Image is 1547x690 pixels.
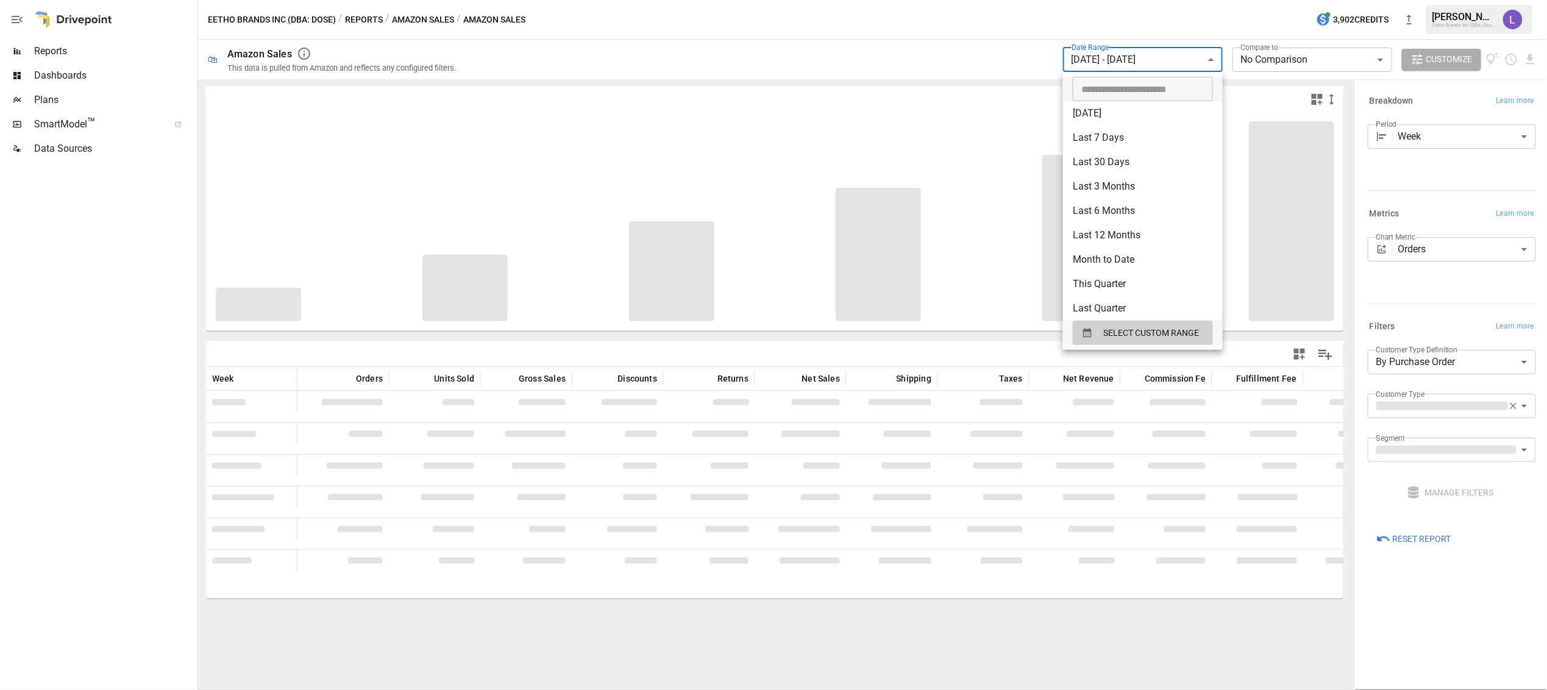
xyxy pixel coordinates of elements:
li: [DATE] [1063,101,1223,126]
li: Last 3 Months [1063,174,1223,199]
li: Last 12 Months [1063,223,1223,247]
button: SELECT CUSTOM RANGE [1073,321,1213,345]
li: This Quarter [1063,272,1223,296]
span: SELECT CUSTOM RANGE [1103,325,1199,341]
li: Last 7 Days [1063,126,1223,150]
li: Month to Date [1063,247,1223,272]
li: Last 30 Days [1063,150,1223,174]
li: Last Quarter [1063,296,1223,321]
li: Last 6 Months [1063,199,1223,223]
